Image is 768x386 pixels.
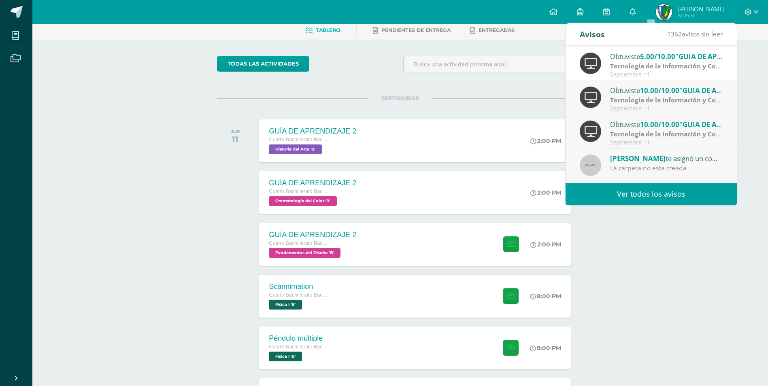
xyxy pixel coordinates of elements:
div: te asignó un comentario en 'Guía de aprendizaje 1' para 'Diseño Gráfico I' [610,153,723,163]
div: 8:00 PM [530,293,561,300]
span: Cuarto Bachillerato Bachillerato en CCLL con Orientación en Diseño Gráfico [269,137,330,142]
div: Septiembre 11 [610,139,723,146]
span: 1362 [667,30,682,38]
div: 11 [231,134,240,144]
span: Física I 'B' [269,300,302,310]
img: 60x60 [580,155,601,176]
div: | Zona [610,95,723,105]
span: Cuarto Bachillerato Bachillerato en CCLL con Orientación en Diseño Gráfico [269,292,330,298]
a: Pendientes de entrega [373,24,451,37]
div: Septiembre 11 [610,105,723,112]
div: Septiembre 11 [610,71,723,78]
div: 2:00 PM [530,137,561,144]
span: Fundamentos del Diseño 'B' [269,248,340,258]
span: 5.00/10.00 [640,52,675,61]
strong: Tecnología de la Información y Comunicación (TIC) [610,129,768,138]
div: La carpeta no esta creada [610,163,723,173]
div: 2:00 PM [530,189,561,196]
span: Mi Perfil [678,12,725,19]
input: Busca una actividad próxima aquí... [404,56,583,72]
span: SEPTIEMBRE [368,95,432,102]
div: | Zona [610,62,723,71]
div: Obtuviste en [610,51,723,62]
span: Historia del Arte 'B' [269,144,322,154]
div: Péndulo múltiple [269,334,330,343]
img: 84e12c30491292636b3a96400ff7cef8.png [656,4,672,20]
div: 2:00 PM [530,241,561,248]
div: | Zona [610,129,723,139]
span: Entregadas [479,27,515,33]
span: Cuarto Bachillerato Bachillerato en CCLL con Orientación en Diseño Gráfico [269,189,330,194]
div: Obtuviste en [610,119,723,129]
span: [PERSON_NAME] [678,5,725,13]
span: Física I 'B' [269,352,302,361]
span: Cromatología del Color 'B' [269,196,337,206]
div: GUÍA DE APRENDIZAJE 2 [269,127,356,136]
span: Pendientes de entrega [381,27,451,33]
div: Avisos [580,23,605,45]
div: 8:00 PM [530,344,561,352]
div: GUÍA DE APRENDIZAJE 2 [269,231,356,239]
a: todas las Actividades [217,56,309,72]
span: 10.00/10.00 [640,120,679,129]
span: [PERSON_NAME] [610,154,666,163]
span: Cuarto Bachillerato Bachillerato en CCLL con Orientación en Diseño Gráfico [269,240,330,246]
span: Cuarto Bachillerato Bachillerato en CCLL con Orientación en Diseño Gráfico [269,344,330,350]
span: 10.00/10.00 [640,86,679,95]
div: Obtuviste en [610,85,723,95]
a: Entregadas [470,24,515,37]
div: JUE [231,129,240,134]
a: Tablero [306,24,340,37]
strong: Tecnología de la Información y Comunicación (TIC) [610,95,768,104]
a: Ver todos los avisos [566,183,737,205]
div: GUÍA DE APRENDIZAJE 2 [269,179,356,187]
strong: Tecnología de la Información y Comunicación (TIC) [610,62,768,70]
span: Tablero [316,27,340,33]
span: avisos sin leer [667,30,723,38]
div: Scannimation [269,282,330,291]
